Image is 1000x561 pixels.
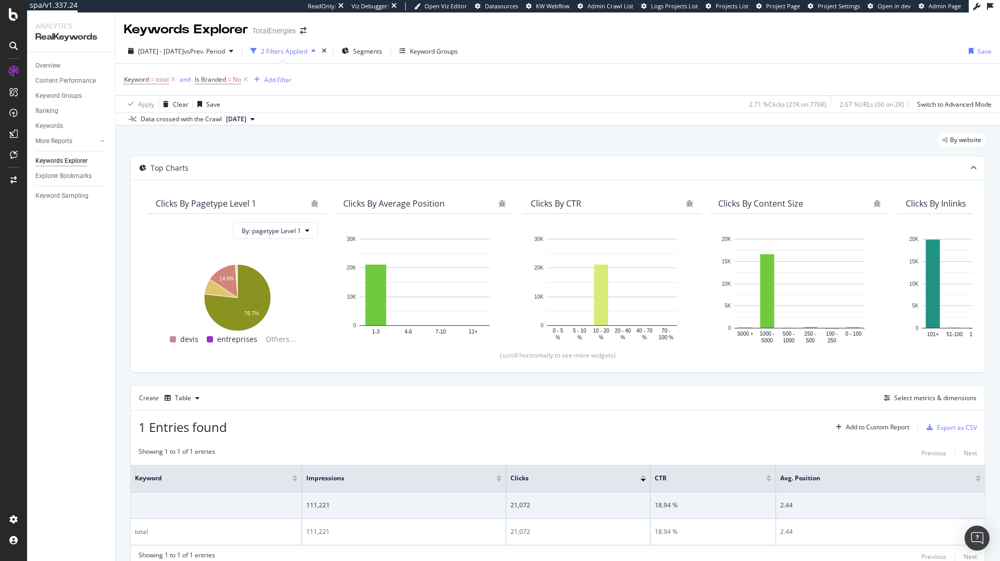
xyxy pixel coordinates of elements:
a: Keyword Sampling [35,190,108,201]
text: 500 [806,338,815,343]
span: [DATE] - [DATE] [138,47,184,56]
div: Content Performance [35,75,96,86]
span: Project Settings [818,2,860,10]
text: 4-6 [405,329,413,335]
span: total [156,72,169,87]
div: 21,072 [510,527,646,537]
text: 100 % [659,335,673,340]
a: Logs Projects List [641,2,698,10]
text: 10K [909,281,919,287]
div: Keywords Explorer [124,21,248,39]
div: bug [686,200,693,207]
div: Clear [173,100,189,109]
span: By website [950,137,981,143]
svg: A chart. [156,259,318,333]
button: Save [193,96,220,112]
text: 30K [534,236,544,242]
div: 2.44 [780,527,981,537]
text: 5K [724,303,731,309]
span: Others... [261,333,300,346]
div: TotalEnergies [252,25,296,36]
span: Clicks [510,474,625,483]
button: 2 Filters Applied [246,43,320,59]
a: Datasources [475,2,518,10]
text: % [577,335,582,340]
a: Ranking [35,106,108,117]
text: 1000 - [760,331,774,337]
span: 2025 Sep. 3rd [226,114,246,124]
div: Save [978,47,992,56]
a: Project Page [756,2,800,10]
a: KW Webflow [526,2,570,10]
div: Clicks By Inlinks [906,198,966,209]
div: A chart. [343,234,506,342]
div: Clicks By Content Size [718,198,803,209]
button: Keyword Groups [395,43,462,59]
div: bug [873,200,881,207]
span: Projects List [716,2,748,10]
svg: A chart. [718,234,881,346]
div: More Reports [35,136,72,147]
div: Viz Debugger: [352,2,389,10]
div: 18.94 % [655,527,771,537]
span: Open Viz Editor [424,2,467,10]
svg: A chart. [531,234,693,342]
div: total [135,527,297,537]
div: (scroll horizontally to see more widgets) [143,351,972,360]
text: 70 - [661,328,670,334]
span: Open in dev [878,2,911,10]
div: Keywords Explorer [35,156,87,167]
div: Explorer Bookmarks [35,171,92,182]
text: 5K [912,303,919,309]
text: 0 [916,325,919,331]
div: bug [498,200,506,207]
span: entreprises [217,333,257,346]
button: Segments [337,43,386,59]
span: = [228,75,231,84]
div: Table [175,395,191,401]
text: 10K [722,281,731,287]
div: 2.67 % URLs ( 66 on 2K ) [840,100,904,109]
text: 14.6% [219,276,234,282]
text: 0 - 100 [845,331,862,337]
button: By: pagetype Level 1 [233,222,318,239]
span: Admin Crawl List [587,2,633,10]
div: 18.94 % [655,501,771,510]
div: times [320,46,329,56]
a: Keyword Groups [35,91,108,101]
span: No [233,72,241,87]
text: 20 - 40 [615,328,631,334]
div: Clicks By Average Position [343,198,445,209]
span: devis [180,333,198,346]
a: Explorer Bookmarks [35,171,108,182]
text: % [620,335,625,340]
text: 10K [347,294,356,300]
span: Project Page [766,2,800,10]
button: [DATE] - [DATE]vsPrev. Period [124,43,238,59]
text: 5000 [761,338,773,343]
div: Previous [921,552,946,561]
div: Previous [921,449,946,457]
span: Datasources [485,2,518,10]
div: and [180,75,191,84]
text: 76.7% [244,311,259,316]
div: 2.44 [780,501,981,510]
span: Segments [353,47,382,56]
div: Keyword Groups [410,47,458,56]
span: Keyword [135,474,277,483]
a: Overview [35,60,108,71]
div: Add to Custom Report [846,424,909,430]
span: vs Prev. Period [184,47,225,56]
div: Top Charts [151,163,189,173]
text: 0 - 5 [553,328,563,334]
div: Switch to Advanced Mode [917,100,992,109]
div: Analytics [35,21,107,31]
button: Previous [921,447,946,460]
text: 250 [828,338,836,343]
a: Keywords [35,121,108,132]
div: Open Intercom Messenger [965,526,990,551]
button: Add Filter [250,73,292,86]
a: Open in dev [868,2,911,10]
span: Avg. Position [780,474,960,483]
text: 5000 + [737,331,754,337]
